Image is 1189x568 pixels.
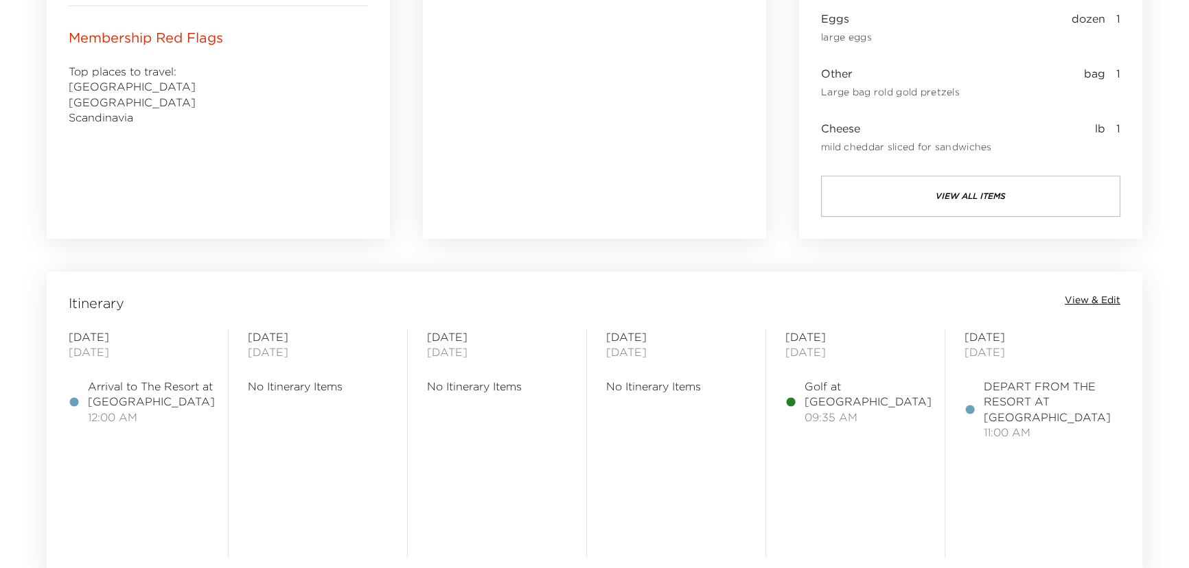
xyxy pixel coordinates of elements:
[427,379,567,394] span: No Itinerary Items
[965,344,1105,359] span: [DATE]
[88,410,215,425] span: 12:00 AM
[821,121,992,136] span: Cheese
[69,344,209,359] span: [DATE]
[69,329,209,344] span: [DATE]
[606,344,746,359] span: [DATE]
[965,329,1105,344] span: [DATE]
[805,410,932,425] span: 09:35 AM
[1116,66,1120,99] span: 1
[821,86,960,99] span: Large bag rold gold pretzels
[821,176,1120,217] button: view all items
[69,64,368,126] div: Top places to travel: [GEOGRAPHIC_DATA] [GEOGRAPHIC_DATA] Scandinavia
[1072,11,1105,44] span: dozen
[821,11,872,26] span: Eggs
[69,28,223,47] p: Membership Red Flags
[984,425,1111,440] span: 11:00 AM
[984,379,1111,425] span: DEPART FROM THE RESORT AT [GEOGRAPHIC_DATA]
[427,344,567,359] span: [DATE]
[427,329,567,344] span: [DATE]
[821,66,960,81] span: Other
[606,329,746,344] span: [DATE]
[785,344,925,359] span: [DATE]
[785,329,925,344] span: [DATE]
[1084,66,1105,99] span: bag
[69,294,124,313] span: Itinerary
[1116,121,1120,154] span: 1
[821,32,872,44] span: large eggs
[248,329,388,344] span: [DATE]
[805,379,932,410] span: Golf at [GEOGRAPHIC_DATA]
[248,344,388,359] span: [DATE]
[88,379,215,410] span: Arrival to The Resort at [GEOGRAPHIC_DATA]
[821,141,992,154] span: mild cheddar sliced for sandwiches
[1116,11,1120,44] span: 1
[248,379,388,394] span: No Itinerary Items
[606,379,746,394] span: No Itinerary Items
[1095,121,1105,154] span: lb
[1065,294,1120,307] button: View & Edit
